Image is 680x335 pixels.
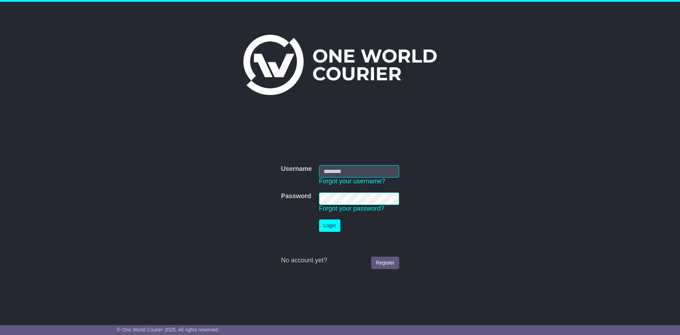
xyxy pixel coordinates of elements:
button: Login [319,219,340,232]
span: © One World Courier 2025. All rights reserved. [117,327,219,333]
div: No account yet? [281,257,399,264]
a: Forgot your username? [319,178,385,185]
label: Password [281,192,311,200]
a: Forgot your password? [319,205,384,212]
a: Register [371,257,399,269]
label: Username [281,165,312,173]
img: One World [243,35,437,95]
